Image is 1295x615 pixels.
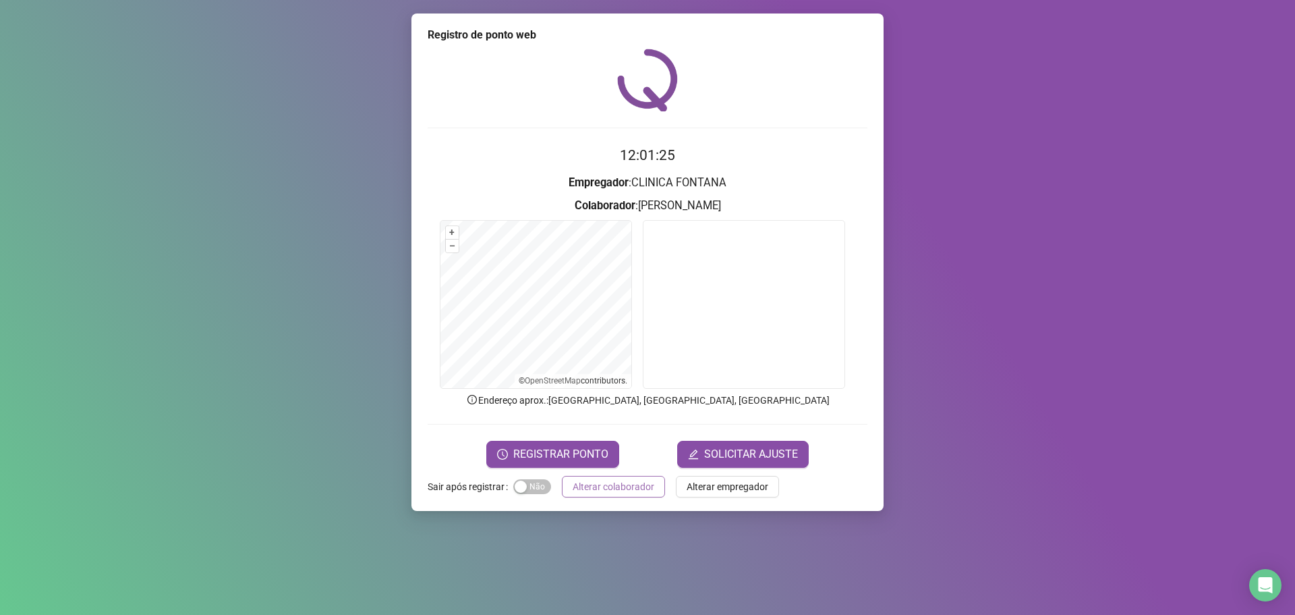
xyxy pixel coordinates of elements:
button: editSOLICITAR AJUSTE [677,441,809,468]
li: © contributors. [519,376,627,385]
span: SOLICITAR AJUSTE [704,446,798,462]
a: OpenStreetMap [525,376,581,385]
span: clock-circle [497,449,508,460]
span: Alterar empregador [687,479,768,494]
h3: : CLINICA FONTANA [428,174,867,192]
strong: Empregador [569,176,629,189]
label: Sair após registrar [428,476,513,498]
div: Open Intercom Messenger [1249,569,1282,601]
button: Alterar colaborador [562,476,665,498]
span: edit [688,449,699,460]
p: Endereço aprox. : [GEOGRAPHIC_DATA], [GEOGRAPHIC_DATA], [GEOGRAPHIC_DATA] [428,393,867,408]
div: Registro de ponto web [428,27,867,43]
strong: Colaborador [575,199,635,212]
span: Alterar colaborador [573,479,654,494]
img: QRPoint [617,49,678,111]
button: REGISTRAR PONTO [486,441,619,468]
button: Alterar empregador [676,476,779,498]
span: info-circle [466,394,478,406]
button: + [446,226,459,239]
h3: : [PERSON_NAME] [428,197,867,215]
span: REGISTRAR PONTO [513,446,608,462]
button: – [446,240,459,252]
time: 12:01:25 [620,147,675,163]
